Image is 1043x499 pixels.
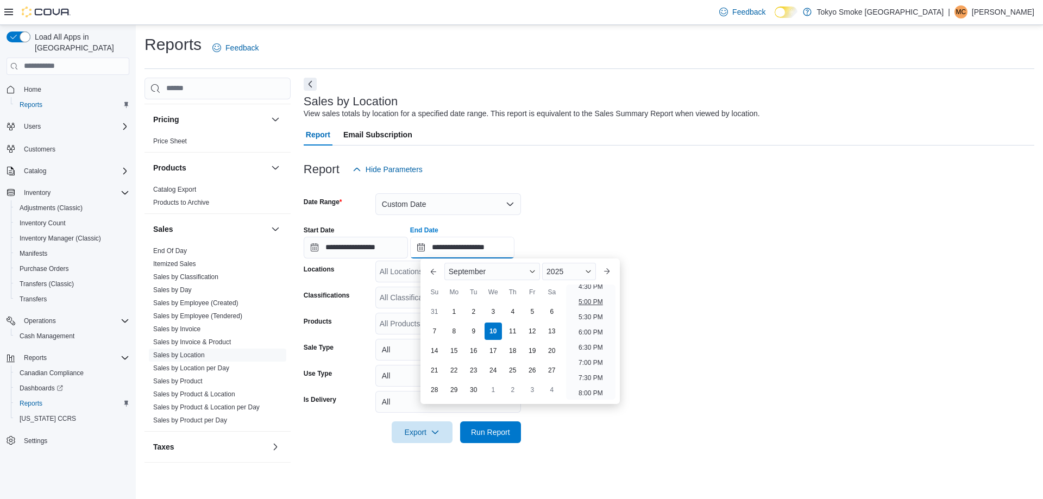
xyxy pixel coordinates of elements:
[15,382,129,395] span: Dashboards
[304,163,340,176] h3: Report
[546,267,563,276] span: 2025
[524,381,541,399] div: day-3
[20,120,45,133] button: Users
[460,421,521,443] button: Run Report
[11,200,134,216] button: Adjustments (Classic)
[15,412,80,425] a: [US_STATE] CCRS
[445,342,463,359] div: day-15
[15,397,47,410] a: Reports
[20,434,129,447] span: Settings
[775,7,797,18] input: Dark Mode
[153,351,205,359] span: Sales by Location
[304,95,398,108] h3: Sales by Location
[304,291,350,300] label: Classifications
[574,326,607,339] li: 6:00 PM
[465,342,482,359] div: day-16
[15,330,129,343] span: Cash Management
[153,377,203,386] span: Sales by Product
[15,98,47,111] a: Reports
[153,114,179,125] h3: Pricing
[366,164,423,175] span: Hide Parameters
[485,323,502,340] div: day-10
[15,232,105,245] a: Inventory Manager (Classic)
[269,223,282,236] button: Sales
[20,351,129,364] span: Reports
[2,141,134,156] button: Customers
[153,299,238,307] span: Sales by Employee (Created)
[11,365,134,381] button: Canadian Compliance
[20,165,129,178] span: Catalog
[15,217,129,230] span: Inventory Count
[817,5,944,18] p: Tokyo Smoke [GEOGRAPHIC_DATA]
[471,427,510,438] span: Run Report
[504,303,521,320] div: day-4
[153,312,242,320] span: Sales by Employee (Tendered)
[20,295,47,304] span: Transfers
[269,440,282,453] button: Taxes
[485,303,502,320] div: day-3
[465,303,482,320] div: day-2
[153,162,186,173] h3: Products
[574,311,607,324] li: 5:30 PM
[954,5,967,18] div: Mitchell Catalano
[449,267,486,276] span: September
[543,342,561,359] div: day-20
[574,371,607,384] li: 7:30 PM
[15,262,73,275] a: Purchase Orders
[398,421,446,443] span: Export
[426,303,443,320] div: day-31
[153,325,200,333] span: Sales by Invoice
[392,421,453,443] button: Export
[485,381,502,399] div: day-1
[20,314,129,327] span: Operations
[20,434,52,447] a: Settings
[20,186,55,199] button: Inventory
[20,120,129,133] span: Users
[425,302,562,400] div: September, 2025
[426,283,443,301] div: Su
[306,124,330,146] span: Report
[20,332,74,340] span: Cash Management
[15,293,129,306] span: Transfers
[504,342,521,359] div: day-18
[15,293,51,306] a: Transfers
[24,145,55,154] span: Customers
[20,83,46,96] a: Home
[11,381,134,396] a: Dashboards
[426,362,443,379] div: day-21
[153,224,267,235] button: Sales
[485,362,502,379] div: day-24
[153,403,260,411] a: Sales by Product & Location per Day
[543,303,561,320] div: day-6
[153,364,229,372] a: Sales by Location per Day
[153,260,196,268] span: Itemized Sales
[375,391,521,413] button: All
[524,323,541,340] div: day-12
[153,390,235,399] span: Sales by Product & Location
[11,97,134,112] button: Reports
[524,362,541,379] div: day-26
[2,163,134,179] button: Catalog
[11,411,134,426] button: [US_STATE] CCRS
[304,237,408,258] input: Press the down key to open a popover containing a calendar.
[15,277,129,290] span: Transfers (Classic)
[153,416,227,424] a: Sales by Product per Day
[153,286,192,294] a: Sales by Day
[20,100,42,109] span: Reports
[15,217,70,230] a: Inventory Count
[574,280,607,293] li: 4:30 PM
[225,42,259,53] span: Feedback
[153,338,231,346] a: Sales by Invoice & Product
[269,113,282,126] button: Pricing
[542,263,596,280] div: Button. Open the year selector. 2025 is currently selected.
[153,390,235,398] a: Sales by Product & Location
[15,330,79,343] a: Cash Management
[269,161,282,174] button: Products
[543,323,561,340] div: day-13
[20,399,42,408] span: Reports
[153,403,260,412] span: Sales by Product & Location per Day
[7,77,129,477] nav: Complex example
[543,362,561,379] div: day-27
[20,314,60,327] button: Operations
